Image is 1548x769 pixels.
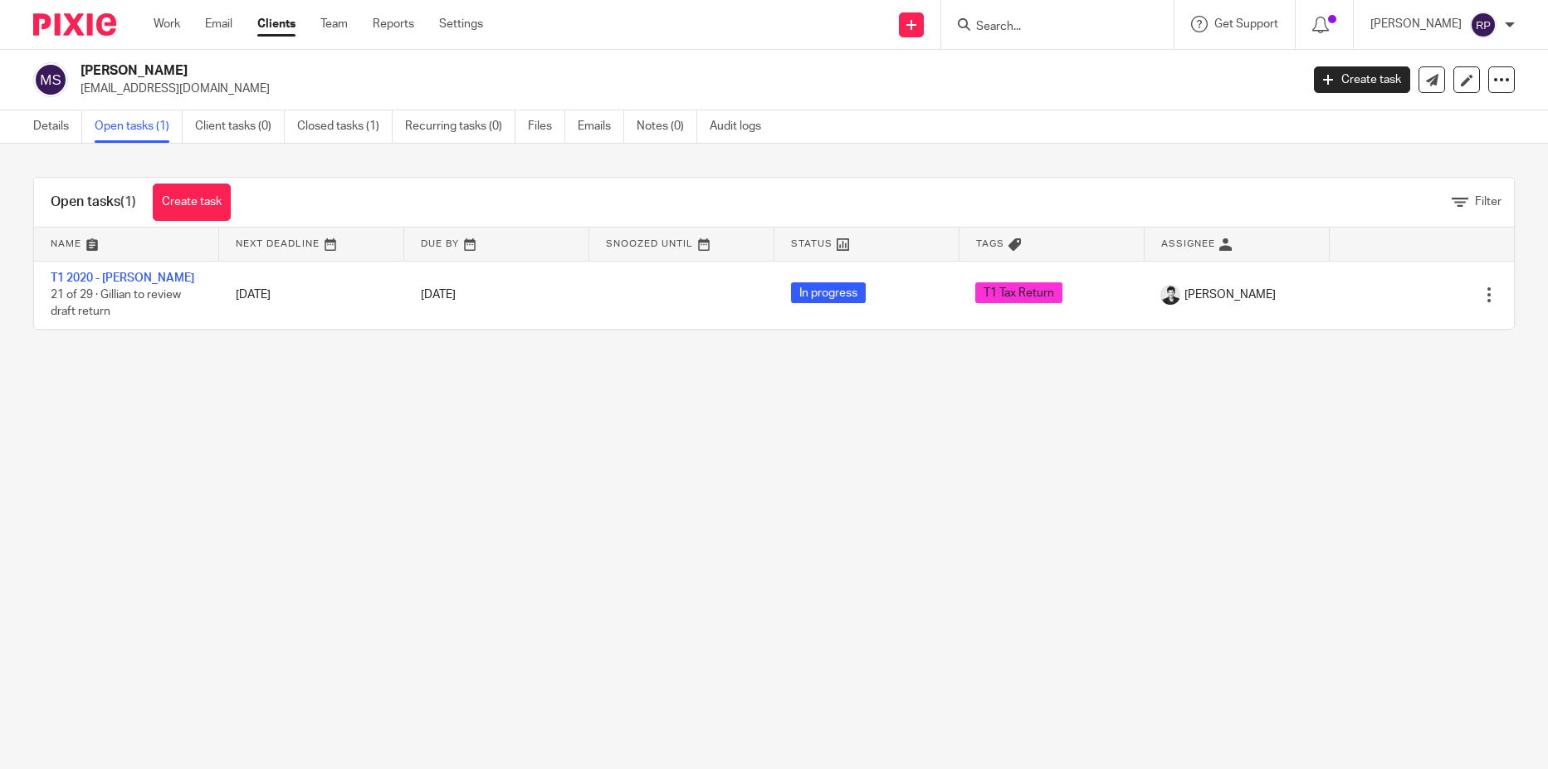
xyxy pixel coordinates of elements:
span: Filter [1475,196,1502,208]
a: Work [154,16,180,32]
a: Clients [257,16,295,32]
a: Team [320,16,348,32]
span: 21 of 29 · Gillian to review draft return [51,289,181,318]
img: Pixie [33,13,116,36]
span: In progress [791,282,866,303]
span: Status [791,239,833,248]
span: [DATE] [421,289,456,301]
span: Get Support [1214,18,1278,30]
input: Search [974,20,1124,35]
p: [PERSON_NAME] [1370,16,1462,32]
span: T1 Tax Return [975,282,1062,303]
a: Reports [373,16,414,32]
a: Notes (0) [637,110,697,143]
a: Files [528,110,565,143]
a: Closed tasks (1) [297,110,393,143]
h2: [PERSON_NAME] [81,62,1047,80]
span: Snoozed Until [606,239,693,248]
a: Recurring tasks (0) [405,110,515,143]
a: Open tasks (1) [95,110,183,143]
a: Settings [439,16,483,32]
a: T1 2020 - [PERSON_NAME] [51,272,194,284]
a: Client tasks (0) [195,110,285,143]
a: Create task [153,184,231,221]
img: squarehead.jpg [1160,285,1180,305]
p: [EMAIL_ADDRESS][DOMAIN_NAME] [81,81,1289,97]
img: svg%3E [1470,12,1497,38]
a: Email [205,16,232,32]
span: Tags [976,239,1004,248]
img: svg%3E [33,62,68,97]
span: [PERSON_NAME] [1184,287,1276,303]
a: Audit logs [710,110,774,143]
a: Emails [578,110,624,143]
span: (1) [120,195,136,208]
h1: Open tasks [51,193,136,211]
td: [DATE] [219,261,404,329]
a: Details [33,110,82,143]
a: Create task [1314,66,1410,93]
